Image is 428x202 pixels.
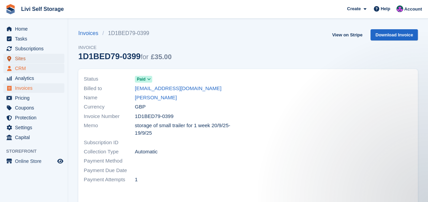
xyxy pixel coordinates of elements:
span: CRM [15,64,56,73]
a: menu [3,54,64,63]
span: Billed to [84,85,135,92]
a: Paid [135,75,152,83]
span: Home [15,24,56,34]
span: Tasks [15,34,56,44]
span: Sites [15,54,56,63]
span: Currency [84,103,135,111]
a: Livi Self Storage [18,3,66,15]
span: Protection [15,113,56,122]
a: menu [3,83,64,93]
a: View on Stripe [329,29,365,40]
span: Payment Due Date [84,167,135,174]
a: menu [3,44,64,53]
span: Storefront [6,148,68,155]
span: Paid [137,76,145,82]
div: 1D1BED79-0399 [78,52,172,61]
span: storage of small trailer for 1 week 20/9/25-19/9/25 [135,122,244,137]
span: Account [404,6,422,13]
a: Preview store [56,157,64,165]
span: Analytics [15,73,56,83]
span: Capital [15,133,56,142]
a: [EMAIL_ADDRESS][DOMAIN_NAME] [135,85,221,92]
span: Status [84,75,135,83]
nav: breadcrumbs [78,29,172,37]
span: 1D1BED79-0399 [135,113,173,120]
span: Payment Attempts [84,176,135,184]
span: Automatic [135,148,158,156]
img: stora-icon-8386f47178a22dfd0bd8f6a31ec36ba5ce8667c1dd55bd0f319d3a0aa187defe.svg [5,4,16,14]
span: Coupons [15,103,56,113]
span: £35.00 [151,53,172,61]
span: Create [347,5,361,12]
span: Settings [15,123,56,132]
span: Pricing [15,93,56,103]
span: Invoices [15,83,56,93]
a: menu [3,133,64,142]
span: Help [381,5,390,12]
a: menu [3,156,64,166]
a: Download Invoice [370,29,418,40]
a: menu [3,93,64,103]
a: menu [3,64,64,73]
a: menu [3,103,64,113]
a: menu [3,24,64,34]
span: Subscriptions [15,44,56,53]
a: menu [3,113,64,122]
span: Name [84,94,135,102]
a: menu [3,73,64,83]
span: Invoice [78,44,172,51]
a: menu [3,34,64,44]
a: Invoices [78,29,102,37]
span: 1 [135,176,138,184]
span: Invoice Number [84,113,135,120]
span: GBP [135,103,146,111]
span: for [141,53,148,61]
span: Memo [84,122,135,137]
span: Payment Method [84,157,135,165]
span: Online Store [15,156,56,166]
img: Graham Cameron [396,5,403,12]
span: Collection Type [84,148,135,156]
span: Subscription ID [84,139,135,147]
a: menu [3,123,64,132]
a: [PERSON_NAME] [135,94,177,102]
